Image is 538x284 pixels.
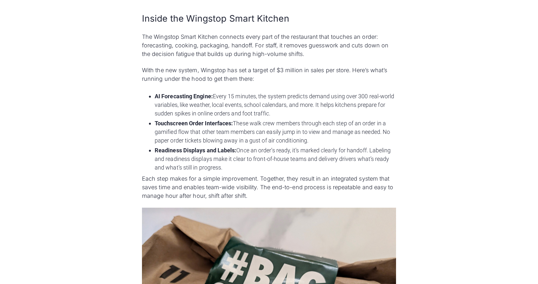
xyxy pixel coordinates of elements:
h2: Inside the Wingstop Smart Kitchen [142,12,396,25]
strong: Touchscreen Order Interfaces: [155,120,233,127]
p: Each step makes for a simple improvement. Together, they result in an integrated system that save... [142,174,396,200]
p: The Wingstop Smart Kitchen connects every part of the restaurant that touches an order: forecasti... [142,32,396,58]
strong: AI Forecasting Engine: [155,93,213,100]
li: Every 15 minutes, the system predicts demand using over 300 real-world variables, like weather, l... [155,92,396,118]
p: With the new system, Wingstop has set a target of $3 million in sales per store. Here’s what’s ru... [142,66,396,83]
li: Once an order’s ready, it’s marked clearly for handoff. Labeling and readiness displays make it c... [155,146,396,172]
strong: Readiness Displays and Labels: [155,147,236,154]
li: These walk crew members through each step of an order in a gamified flow that other team members ... [155,119,396,145]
